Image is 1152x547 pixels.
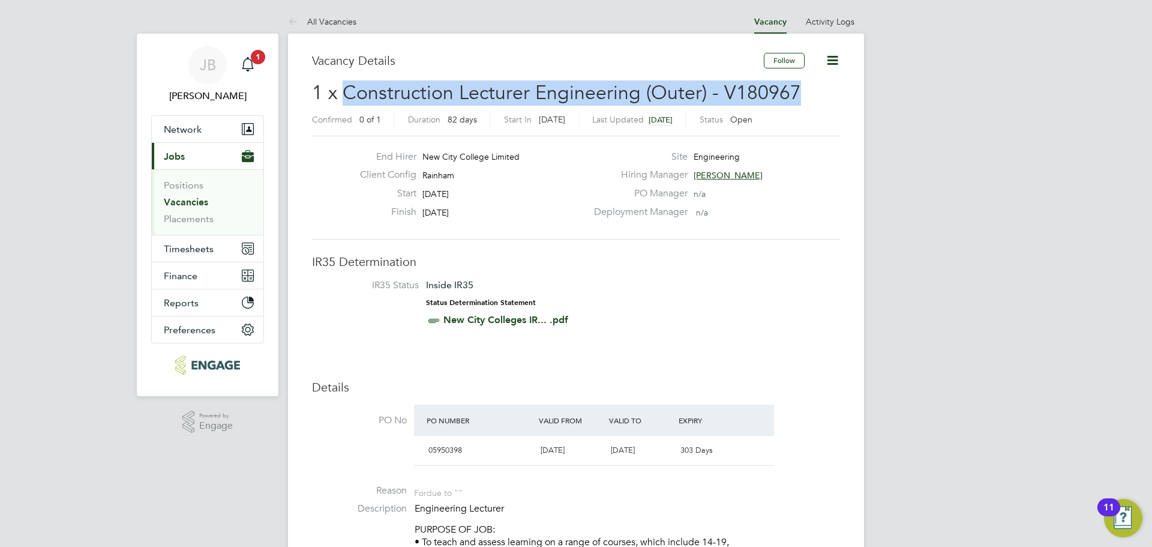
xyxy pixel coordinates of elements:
[696,207,708,218] span: n/a
[422,207,449,218] span: [DATE]
[164,180,203,191] a: Positions
[164,270,197,282] span: Finance
[312,53,764,68] h3: Vacancy Details
[324,279,419,292] label: IR35 Status
[443,314,568,325] a: New City Colleges IR... .pdf
[606,409,676,431] div: Valid To
[680,445,713,455] span: 303 Days
[448,114,477,125] span: 82 days
[700,114,723,125] label: Status
[428,445,462,455] span: 05950398
[694,170,763,181] span: [PERSON_NAME]
[422,170,454,181] span: Rainham
[350,187,416,200] label: Start
[730,114,752,125] span: Open
[504,114,532,125] label: Start In
[152,262,263,289] button: Finance
[152,289,263,316] button: Reports
[151,89,264,103] span: Jack Baron
[359,114,381,125] span: 0 of 1
[152,143,263,169] button: Jobs
[414,485,463,498] div: For due to ""
[426,298,536,307] strong: Status Determination Statement
[649,115,673,125] span: [DATE]
[541,445,565,455] span: [DATE]
[422,151,520,162] span: New City College Limited
[199,411,233,421] span: Powered by
[175,355,239,375] img: huntereducation-logo-retina.png
[312,503,407,515] label: Description
[592,114,644,125] label: Last Updated
[164,124,202,135] span: Network
[152,316,263,343] button: Preferences
[754,17,787,27] a: Vacancy
[182,411,233,434] a: Powered byEngage
[164,196,208,208] a: Vacancies
[587,169,688,181] label: Hiring Manager
[312,81,801,104] span: 1 x Construction Lecturer Engineering (Outer) - V180967
[422,189,449,199] span: [DATE]
[676,409,746,431] div: Expiry
[312,254,840,270] h3: IR35 Determination
[611,445,635,455] span: [DATE]
[312,379,840,395] h3: Details
[151,355,264,375] a: Go to home page
[806,16,854,27] a: Activity Logs
[536,409,606,431] div: Valid From
[152,169,263,235] div: Jobs
[164,151,185,162] span: Jobs
[694,189,706,199] span: n/a
[164,324,215,336] span: Preferences
[200,57,216,73] span: JB
[151,46,264,103] a: JB[PERSON_NAME]
[199,421,233,431] span: Engage
[694,151,740,162] span: Engineering
[415,503,840,515] p: Engineering Lecturer
[408,114,440,125] label: Duration
[288,16,356,27] a: All Vacancies
[350,151,416,163] label: End Hirer
[164,297,199,309] span: Reports
[587,206,688,219] label: Deployment Manager
[236,46,260,84] a: 1
[312,114,352,125] label: Confirmed
[1104,499,1142,537] button: Open Resource Center, 11 new notifications
[1103,507,1114,523] div: 11
[426,279,473,291] span: Inside IR35
[152,116,263,142] button: Network
[312,485,407,497] label: Reason
[587,187,688,200] label: PO Manager
[587,151,688,163] label: Site
[539,114,565,125] span: [DATE]
[350,206,416,219] label: Finish
[764,53,805,68] button: Follow
[424,409,536,431] div: PO Number
[164,243,214,255] span: Timesheets
[350,169,416,181] label: Client Config
[312,414,407,427] label: PO No
[152,235,263,262] button: Timesheets
[251,50,265,64] span: 1
[164,213,214,225] a: Placements
[137,34,278,396] nav: Main navigation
